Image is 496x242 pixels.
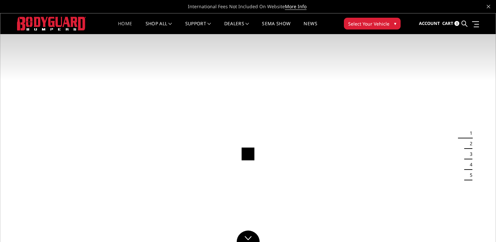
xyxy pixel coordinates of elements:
[118,21,132,34] a: Home
[466,159,472,170] button: 4 of 5
[237,231,260,242] a: Click to Down
[348,20,389,27] span: Select Your Vehicle
[442,20,453,26] span: Cart
[419,20,440,26] span: Account
[224,21,249,34] a: Dealers
[344,18,401,30] button: Select Your Vehicle
[466,149,472,159] button: 3 of 5
[466,170,472,180] button: 5 of 5
[442,15,459,32] a: Cart 0
[146,21,172,34] a: shop all
[285,3,307,10] a: More Info
[262,21,290,34] a: SEMA Show
[454,21,459,26] span: 0
[466,128,472,138] button: 1 of 5
[419,15,440,32] a: Account
[17,17,86,30] img: BODYGUARD BUMPERS
[466,138,472,149] button: 2 of 5
[185,21,211,34] a: Support
[304,21,317,34] a: News
[394,20,396,27] span: ▾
